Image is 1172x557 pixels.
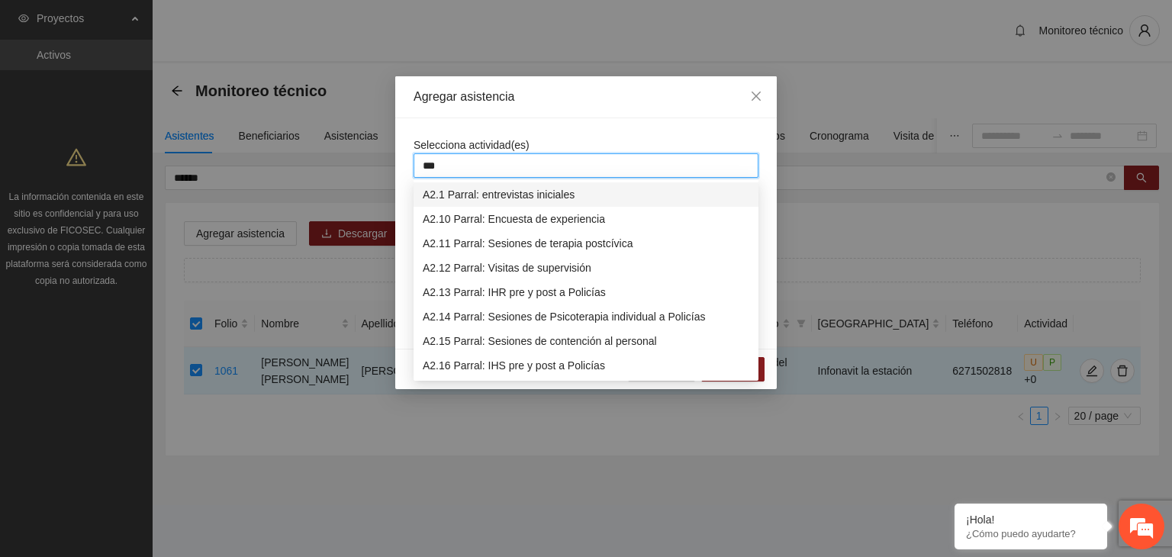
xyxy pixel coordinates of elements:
[750,90,762,102] span: close
[414,207,758,231] div: A2.10 Parral: Encuesta de experiencia
[89,188,211,342] span: Estamos en línea.
[414,329,758,353] div: A2.15 Parral: Sesiones de contención al personal
[966,528,1096,539] p: ¿Cómo puedo ayudarte?
[423,333,749,349] div: A2.15 Parral: Sesiones de contención al personal
[423,211,749,227] div: A2.10 Parral: Encuesta de experiencia
[79,78,256,98] div: Chatee con nosotros ahora
[414,89,758,105] div: Agregar asistencia
[414,256,758,280] div: A2.12 Parral: Visitas de supervisión
[423,235,749,252] div: A2.11 Parral: Sesiones de terapia postcívica
[966,514,1096,526] div: ¡Hola!
[414,182,758,207] div: A2.1 Parral: entrevistas iniciales
[414,353,758,378] div: A2.16 Parral: IHS pre y post a Policías
[8,385,291,438] textarea: Escriba su mensaje y pulse “Intro”
[423,259,749,276] div: A2.12 Parral: Visitas de supervisión
[250,8,287,44] div: Minimizar ventana de chat en vivo
[414,280,758,304] div: A2.13 Parral: IHR pre y post a Policías
[423,308,749,325] div: A2.14 Parral: Sesiones de Psicoterapia individual a Policías
[414,304,758,329] div: A2.14 Parral: Sesiones de Psicoterapia individual a Policías
[414,231,758,256] div: A2.11 Parral: Sesiones de terapia postcívica
[423,357,749,374] div: A2.16 Parral: IHS pre y post a Policías
[423,186,749,203] div: A2.1 Parral: entrevistas iniciales
[736,76,777,118] button: Close
[414,139,530,151] span: Selecciona actividad(es)
[423,284,749,301] div: A2.13 Parral: IHR pre y post a Policías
